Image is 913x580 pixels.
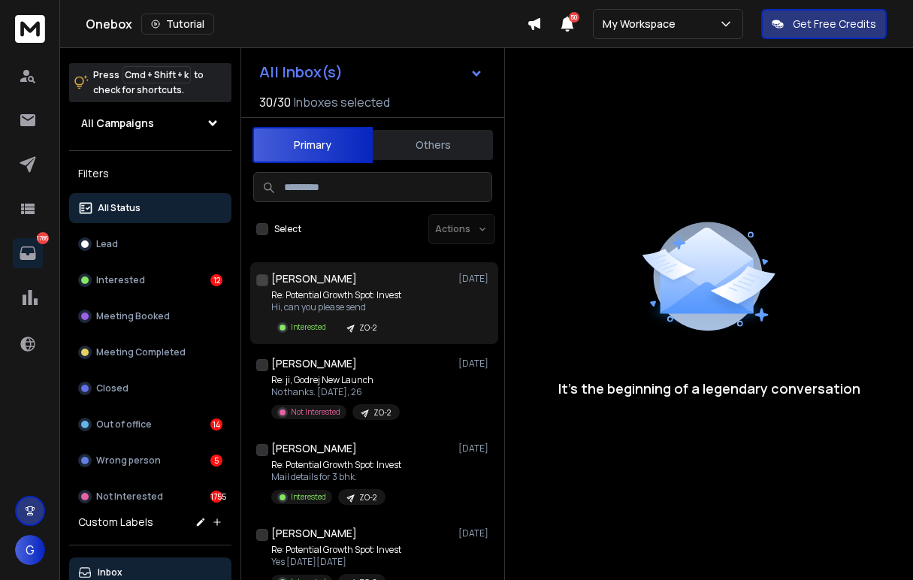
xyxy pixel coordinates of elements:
[252,127,373,163] button: Primary
[69,337,231,367] button: Meeting Completed
[271,556,401,568] p: Yes [DATE][DATE]
[141,14,214,35] button: Tutorial
[96,310,170,322] p: Meeting Booked
[271,526,357,541] h1: [PERSON_NAME]
[69,301,231,331] button: Meeting Booked
[37,232,49,244] p: 1786
[558,378,860,399] p: It’s the beginning of a legendary conversation
[271,471,401,483] p: Mail details for 3 bhk.
[294,93,390,111] h3: Inboxes selected
[69,163,231,184] h3: Filters
[210,418,222,430] div: 14
[69,193,231,223] button: All Status
[458,273,492,285] p: [DATE]
[271,459,401,471] p: Re: Potential Growth Spot: Invest
[603,17,682,32] p: My Workspace
[69,409,231,440] button: Out of office14
[259,93,291,111] span: 30 / 30
[271,356,357,371] h1: [PERSON_NAME]
[458,443,492,455] p: [DATE]
[271,544,401,556] p: Re: Potential Growth Spot: Invest
[210,455,222,467] div: 5
[69,446,231,476] button: Wrong person5
[793,17,876,32] p: Get Free Credits
[271,441,357,456] h1: [PERSON_NAME]
[122,66,191,83] span: Cmd + Shift + k
[96,274,145,286] p: Interested
[86,14,527,35] div: Onebox
[259,65,343,80] h1: All Inbox(s)
[69,482,231,512] button: Not Interested1755
[15,535,45,565] button: G
[98,566,122,578] p: Inbox
[210,491,222,503] div: 1755
[761,9,887,39] button: Get Free Credits
[271,386,400,398] p: No thanks. [DATE], 26
[291,491,326,503] p: Interested
[458,358,492,370] p: [DATE]
[247,57,495,87] button: All Inbox(s)
[373,407,391,418] p: ZO-2
[69,229,231,259] button: Lead
[78,515,153,530] h3: Custom Labels
[81,116,154,131] h1: All Campaigns
[96,418,152,430] p: Out of office
[69,265,231,295] button: Interested12
[458,527,492,539] p: [DATE]
[271,271,357,286] h1: [PERSON_NAME]
[96,491,163,503] p: Not Interested
[69,108,231,138] button: All Campaigns
[210,274,222,286] div: 12
[373,128,493,162] button: Others
[271,289,401,301] p: Re: Potential Growth Spot: Invest
[96,238,118,250] p: Lead
[98,202,141,214] p: All Status
[96,455,161,467] p: Wrong person
[271,301,401,313] p: Hi, can you please send
[291,406,340,418] p: Not Interested
[69,373,231,403] button: Closed
[291,322,326,333] p: Interested
[569,12,579,23] span: 50
[96,346,186,358] p: Meeting Completed
[96,382,128,394] p: Closed
[271,374,400,386] p: Re: ji, Godrej New Launch
[359,492,376,503] p: ZO-2
[359,322,376,334] p: ZO-2
[13,238,43,268] a: 1786
[274,223,301,235] label: Select
[93,68,204,98] p: Press to check for shortcuts.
